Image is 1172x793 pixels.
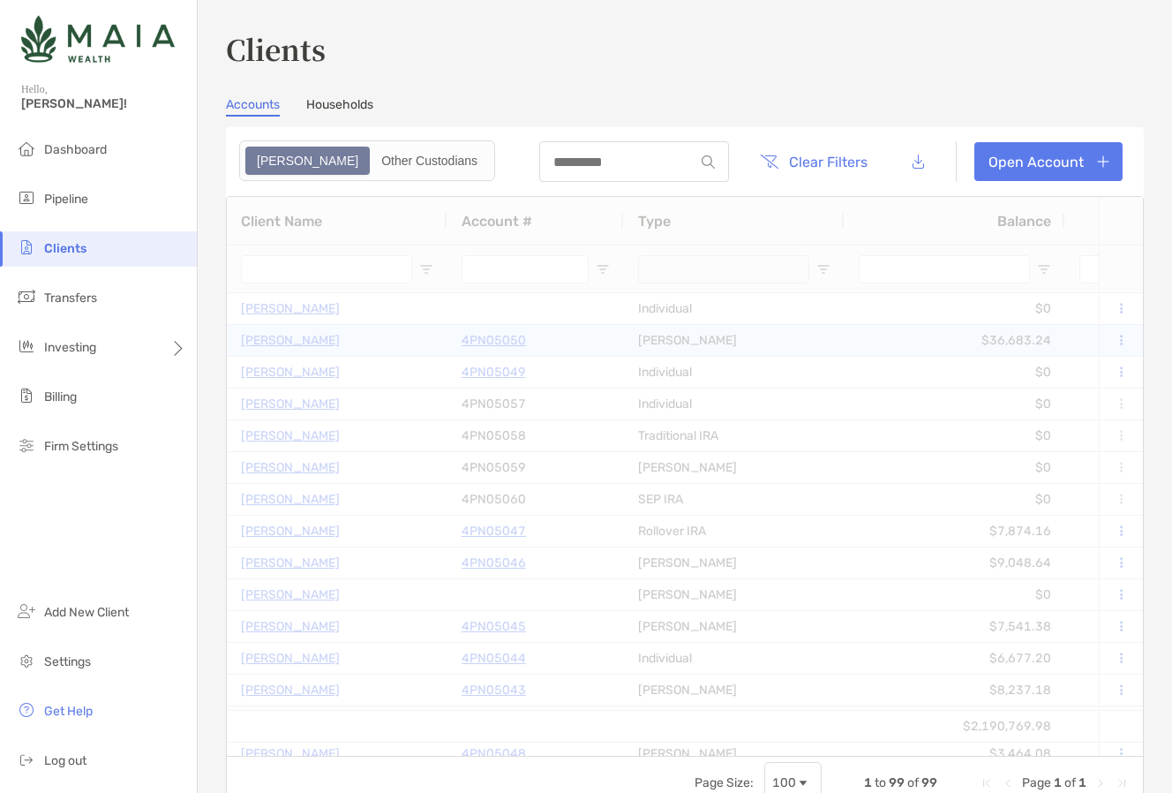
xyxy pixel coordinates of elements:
[907,775,919,790] span: of
[21,7,175,71] img: Zoe Logo
[1054,775,1062,790] span: 1
[772,775,796,790] div: 100
[44,605,129,620] span: Add New Client
[239,140,495,181] div: segmented control
[44,704,93,719] span: Get Help
[247,148,368,173] div: Zoe
[921,775,937,790] span: 99
[889,775,905,790] span: 99
[16,138,37,159] img: dashboard icon
[1115,776,1129,790] div: Last Page
[695,775,754,790] div: Page Size:
[1093,776,1108,790] div: Next Page
[747,142,881,181] button: Clear Filters
[16,336,37,357] img: investing icon
[702,155,715,169] img: input icon
[44,753,86,768] span: Log out
[44,291,97,306] span: Transfers
[16,650,37,671] img: settings icon
[864,775,872,790] span: 1
[1001,776,1015,790] div: Previous Page
[44,654,91,669] span: Settings
[16,699,37,721] img: get-help icon
[44,439,118,454] span: Firm Settings
[16,187,37,208] img: pipeline icon
[980,776,994,790] div: First Page
[1064,775,1076,790] span: of
[16,749,37,770] img: logout icon
[226,28,1144,69] h3: Clients
[21,96,186,111] span: [PERSON_NAME]!
[974,142,1123,181] a: Open Account
[16,600,37,622] img: add_new_client icon
[44,192,88,207] span: Pipeline
[875,775,886,790] span: to
[306,97,373,117] a: Households
[1022,775,1051,790] span: Page
[16,385,37,406] img: billing icon
[16,434,37,456] img: firm-settings icon
[44,142,107,157] span: Dashboard
[44,340,96,355] span: Investing
[1078,775,1086,790] span: 1
[16,237,37,258] img: clients icon
[226,97,280,117] a: Accounts
[372,148,487,173] div: Other Custodians
[16,286,37,307] img: transfers icon
[44,241,86,256] span: Clients
[44,389,77,404] span: Billing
